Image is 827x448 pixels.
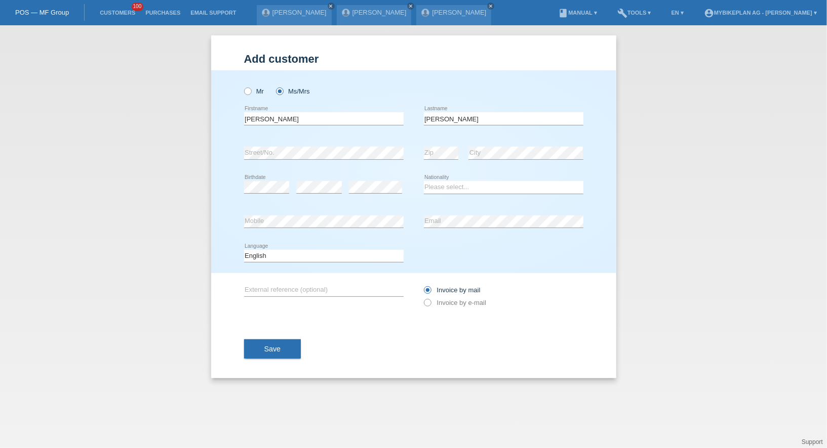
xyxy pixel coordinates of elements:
a: POS — MF Group [15,9,69,16]
i: close [408,4,413,9]
a: [PERSON_NAME] [432,9,486,16]
i: close [488,4,493,9]
input: Invoice by mail [424,286,430,299]
input: Invoice by e-mail [424,299,430,311]
label: Mr [244,87,264,95]
label: Invoice by mail [424,286,481,294]
h1: Add customer [244,53,583,65]
a: Support [802,438,823,445]
a: close [328,3,335,10]
a: account_circleMybikeplan AG - [PERSON_NAME] ▾ [699,10,822,16]
i: close [329,4,334,9]
input: Mr [244,87,251,94]
i: build [617,8,627,18]
a: Email Support [185,10,241,16]
a: close [407,3,414,10]
a: buildTools ▾ [612,10,656,16]
button: Save [244,339,301,359]
label: Invoice by e-mail [424,299,487,306]
a: Customers [95,10,140,16]
i: book [558,8,568,18]
a: close [487,3,494,10]
input: Ms/Mrs [276,87,283,94]
span: Save [264,345,281,353]
a: EN ▾ [666,10,689,16]
a: bookManual ▾ [553,10,602,16]
i: account_circle [704,8,714,18]
a: [PERSON_NAME] [272,9,327,16]
label: Ms/Mrs [276,87,310,95]
a: [PERSON_NAME] [352,9,407,16]
a: Purchases [140,10,185,16]
span: 100 [132,3,144,11]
